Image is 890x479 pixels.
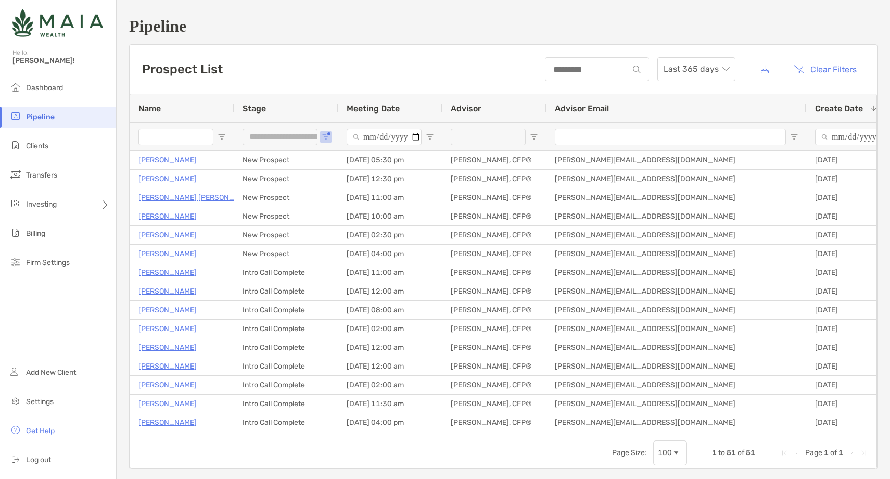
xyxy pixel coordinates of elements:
[612,448,647,457] div: Page Size:
[234,432,338,450] div: Intro Call Complete
[9,226,22,239] img: billing icon
[138,304,197,317] a: [PERSON_NAME]
[138,266,197,279] a: [PERSON_NAME]
[442,207,546,225] div: [PERSON_NAME], CFP®
[138,322,197,335] a: [PERSON_NAME]
[790,133,798,141] button: Open Filter Menu
[546,376,807,394] div: [PERSON_NAME][EMAIL_ADDRESS][DOMAIN_NAME]
[838,448,843,457] span: 1
[138,379,197,392] a: [PERSON_NAME]
[26,258,70,267] span: Firm Settings
[546,301,807,319] div: [PERSON_NAME][EMAIL_ADDRESS][DOMAIN_NAME]
[805,448,822,457] span: Page
[785,58,864,81] button: Clear Filters
[815,104,863,114] span: Create Date
[338,263,442,282] div: [DATE] 11:00 am
[658,448,672,457] div: 100
[442,170,546,188] div: [PERSON_NAME], CFP®
[138,435,197,448] a: [PERSON_NAME]
[442,151,546,169] div: [PERSON_NAME], CFP®
[138,229,197,242] a: [PERSON_NAME]
[234,413,338,432] div: Intro Call Complete
[347,129,422,145] input: Meeting Date Filter Input
[138,104,161,114] span: Name
[338,245,442,263] div: [DATE] 04:00 pm
[26,456,51,464] span: Log out
[234,395,338,413] div: Intro Call Complete
[138,416,197,429] a: [PERSON_NAME]
[546,263,807,282] div: [PERSON_NAME][EMAIL_ADDRESS][DOMAIN_NAME]
[347,104,400,114] span: Meeting Date
[26,397,54,406] span: Settings
[546,170,807,188] div: [PERSON_NAME][EMAIL_ADDRESS][DOMAIN_NAME]
[234,151,338,169] div: New Prospect
[138,154,197,167] a: [PERSON_NAME]
[234,301,338,319] div: Intro Call Complete
[546,226,807,244] div: [PERSON_NAME][EMAIL_ADDRESS][DOMAIN_NAME]
[546,151,807,169] div: [PERSON_NAME][EMAIL_ADDRESS][DOMAIN_NAME]
[138,341,197,354] a: [PERSON_NAME]
[860,449,868,457] div: Last Page
[442,188,546,207] div: [PERSON_NAME], CFP®
[746,448,755,457] span: 51
[530,133,538,141] button: Open Filter Menu
[9,110,22,122] img: pipeline icon
[664,58,729,81] span: Last 365 days
[9,256,22,268] img: firm-settings icon
[234,338,338,357] div: Intro Call Complete
[234,357,338,375] div: Intro Call Complete
[727,448,736,457] span: 51
[442,226,546,244] div: [PERSON_NAME], CFP®
[442,395,546,413] div: [PERSON_NAME], CFP®
[546,357,807,375] div: [PERSON_NAME][EMAIL_ADDRESS][DOMAIN_NAME]
[9,168,22,181] img: transfers icon
[138,397,197,410] a: [PERSON_NAME]
[138,247,197,260] a: [PERSON_NAME]
[546,413,807,432] div: [PERSON_NAME][EMAIL_ADDRESS][DOMAIN_NAME]
[26,83,63,92] span: Dashboard
[9,453,22,465] img: logout icon
[138,129,213,145] input: Name Filter Input
[442,301,546,319] div: [PERSON_NAME], CFP®
[653,440,687,465] div: Page Size
[9,139,22,152] img: clients icon
[442,282,546,300] div: [PERSON_NAME], CFP®
[546,320,807,338] div: [PERSON_NAME][EMAIL_ADDRESS][DOMAIN_NAME]
[338,226,442,244] div: [DATE] 02:30 pm
[338,320,442,338] div: [DATE] 02:00 am
[338,432,442,450] div: [DATE] 07:00 am
[426,133,434,141] button: Open Filter Menu
[26,368,76,377] span: Add New Client
[338,395,442,413] div: [DATE] 11:30 am
[442,432,546,450] div: [PERSON_NAME], CFP®
[780,449,789,457] div: First Page
[243,104,266,114] span: Stage
[793,449,801,457] div: Previous Page
[555,129,786,145] input: Advisor Email Filter Input
[718,448,725,457] span: to
[142,62,223,77] h3: Prospect List
[322,133,330,141] button: Open Filter Menu
[546,395,807,413] div: [PERSON_NAME][EMAIL_ADDRESS][DOMAIN_NAME]
[234,226,338,244] div: New Prospect
[234,282,338,300] div: Intro Call Complete
[451,104,481,114] span: Advisor
[442,413,546,432] div: [PERSON_NAME], CFP®
[442,338,546,357] div: [PERSON_NAME], CFP®
[138,191,257,204] a: [PERSON_NAME] [PERSON_NAME]
[234,263,338,282] div: Intro Call Complete
[26,112,55,121] span: Pipeline
[546,432,807,450] div: [PERSON_NAME][EMAIL_ADDRESS][DOMAIN_NAME]
[555,104,609,114] span: Advisor Email
[26,229,45,238] span: Billing
[815,129,890,145] input: Create Date Filter Input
